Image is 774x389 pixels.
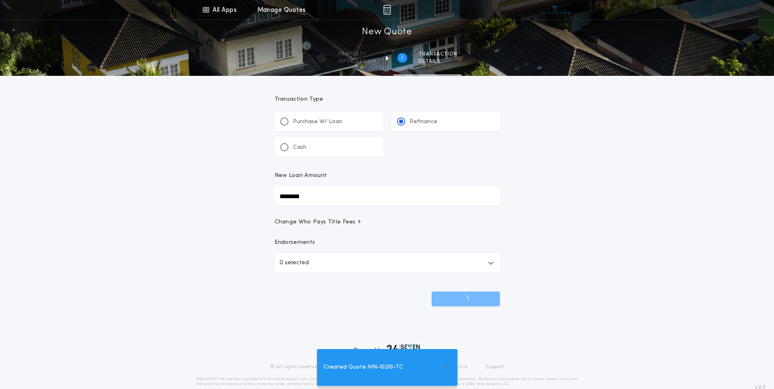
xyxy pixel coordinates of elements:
[275,239,500,247] p: Endorsements
[275,253,500,273] button: 0 selected
[275,218,362,226] span: Change Who Pays Title Fees
[275,172,327,180] p: New Loan Amount
[275,218,500,226] button: Change Who Pays Title Fees
[293,118,342,126] p: Purchase W/ Loan
[410,118,437,126] p: Refinance
[539,6,570,14] img: vs-icon
[419,58,457,65] span: details
[293,144,306,152] p: Cash
[354,344,420,354] div: Powered by
[401,55,404,61] h2: 2
[383,5,391,15] img: img
[279,258,309,268] p: 0 selected
[387,344,420,354] img: logo
[338,51,376,57] span: Property
[362,26,412,39] h1: New Quote
[275,186,500,206] input: New Loan Amount
[275,95,500,104] p: Transaction Type
[338,58,376,65] span: information
[419,51,457,57] span: Transaction
[324,363,403,372] span: Created Quote MN-10310-TC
